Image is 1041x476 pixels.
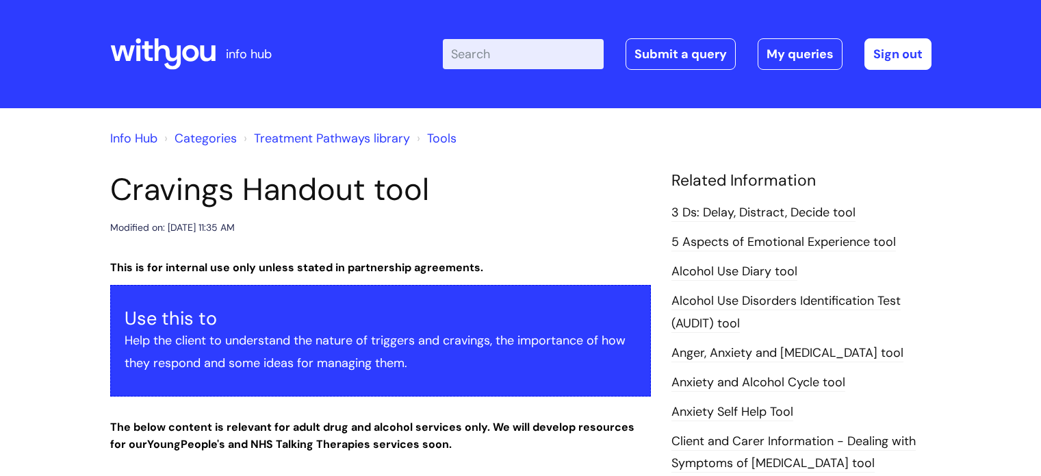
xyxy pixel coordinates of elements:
[626,38,736,70] a: Submit a query
[125,308,637,329] h3: Use this to
[427,130,457,147] a: Tools
[125,329,637,374] p: Help the client to understand the nature of triggers and cravings, the importance of how they res...
[110,420,634,451] strong: The below content is relevant for adult drug and alcohol services only. We will develop resources...
[758,38,843,70] a: My queries
[671,171,931,190] h4: Related Information
[443,38,931,70] div: | -
[254,130,410,147] a: Treatment Pathways library
[671,204,856,222] a: 3 Ds: Delay, Distract, Decide tool
[443,39,604,69] input: Search
[864,38,931,70] a: Sign out
[671,433,916,473] a: Client and Carer Information - Dealing with Symptoms of [MEDICAL_DATA] tool
[671,403,793,421] a: Anxiety Self Help Tool
[671,345,903,362] a: Anger, Anxiety and [MEDICAL_DATA] tool
[413,127,457,149] li: Tools
[110,171,651,208] h1: Cravings Handout tool
[671,234,896,251] a: 5 Aspects of Emotional Experience tool
[671,374,845,392] a: Anxiety and Alcohol Cycle tool
[147,437,228,451] strong: Young
[181,437,225,451] strong: People's
[110,130,157,147] a: Info Hub
[161,127,237,149] li: Solution home
[226,43,272,65] p: info hub
[240,127,410,149] li: Treatment Pathways library
[110,219,235,236] div: Modified on: [DATE] 11:35 AM
[110,260,483,275] strong: This is for internal use only unless stated in partnership agreements.
[175,130,237,147] a: Categories
[671,292,901,332] a: Alcohol Use Disorders Identification Test (AUDIT) tool
[671,263,797,281] a: Alcohol Use Diary tool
